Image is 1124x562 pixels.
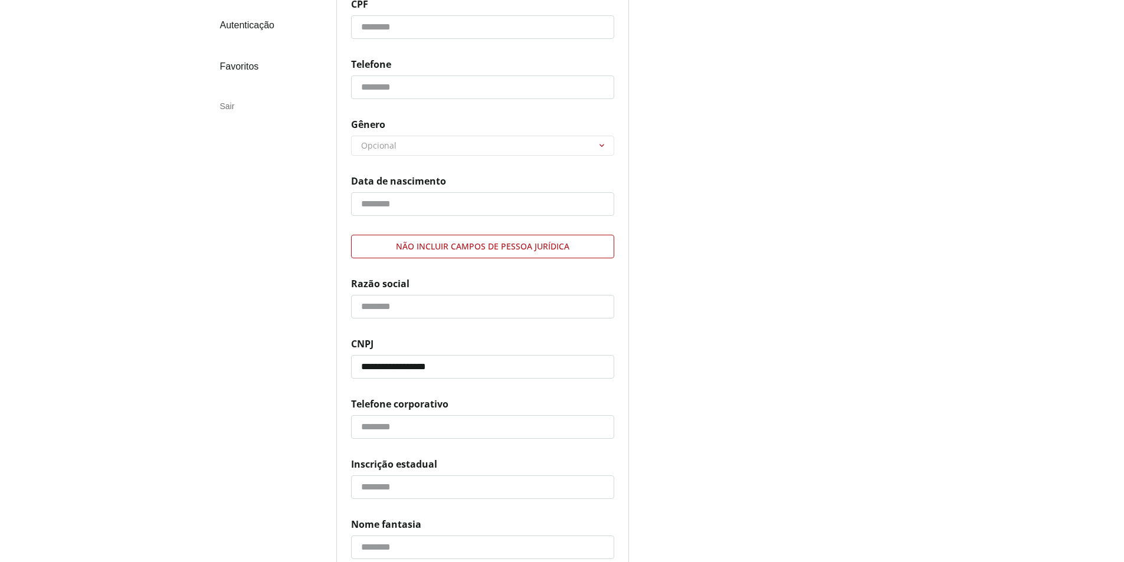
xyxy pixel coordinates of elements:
[351,415,614,439] input: Telefone corporativo
[351,277,614,290] span: Razão social
[351,337,614,350] span: CNPJ
[351,295,614,318] input: Razão social
[351,518,614,531] span: Nome fantasia
[351,75,614,99] input: Telefone
[351,535,614,559] input: Nome fantasia
[351,355,614,379] input: CNPJ
[208,92,327,120] div: Sair
[351,397,614,410] span: Telefone corporativo
[351,118,614,131] span: Gênero
[351,175,614,188] span: Data de nascimento
[208,51,327,83] a: Favoritos
[351,458,614,471] span: Inscrição estadual
[351,475,614,499] input: Inscrição estadual
[208,9,327,41] a: Autenticação
[351,192,614,216] input: Data de nascimento
[351,235,614,258] button: Não incluir campos de pessoa jurídica
[351,15,614,39] input: CPF
[351,58,614,71] span: Telefone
